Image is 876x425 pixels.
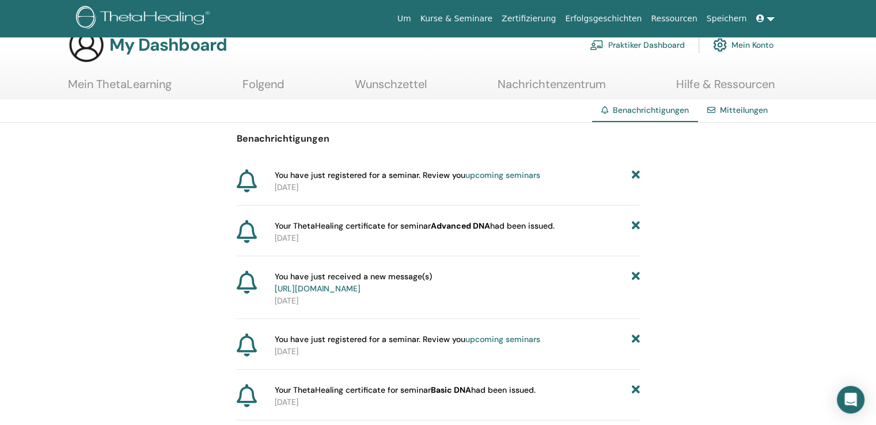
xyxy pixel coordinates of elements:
[676,77,775,100] a: Hilfe & Ressourcen
[275,283,361,294] a: [URL][DOMAIN_NAME]
[465,334,540,344] a: upcoming seminars
[465,170,540,180] a: upcoming seminars
[275,169,540,181] span: You have just registered for a seminar. Review you
[393,8,416,29] a: Um
[275,396,640,408] p: [DATE]
[275,181,640,193] p: [DATE]
[590,40,604,50] img: chalkboard-teacher.svg
[275,295,640,307] p: [DATE]
[76,6,214,32] img: logo.png
[497,8,560,29] a: Zertifizierung
[355,77,427,100] a: Wunschzettel
[68,26,105,63] img: generic-user-icon.jpg
[431,385,471,395] b: Basic DNA
[498,77,606,100] a: Nachrichtenzentrum
[275,271,432,295] span: You have just received a new message(s)
[237,132,640,146] p: Benachrichtigungen
[242,77,285,100] a: Folgend
[590,32,685,58] a: Praktiker Dashboard
[646,8,701,29] a: Ressourcen
[275,232,640,244] p: [DATE]
[275,333,540,346] span: You have just registered for a seminar. Review you
[275,346,640,358] p: [DATE]
[560,8,646,29] a: Erfolgsgeschichten
[275,220,555,232] span: Your ThetaHealing certificate for seminar had been issued.
[837,386,864,413] div: Open Intercom Messenger
[109,35,227,55] h3: My Dashboard
[275,384,536,396] span: Your ThetaHealing certificate for seminar had been issued.
[613,105,689,115] span: Benachrichtigungen
[713,35,727,55] img: cog.svg
[720,105,768,115] a: Mitteilungen
[702,8,752,29] a: Speichern
[416,8,497,29] a: Kurse & Seminare
[68,77,172,100] a: Mein ThetaLearning
[431,221,490,231] b: Advanced DNA
[713,32,773,58] a: Mein Konto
